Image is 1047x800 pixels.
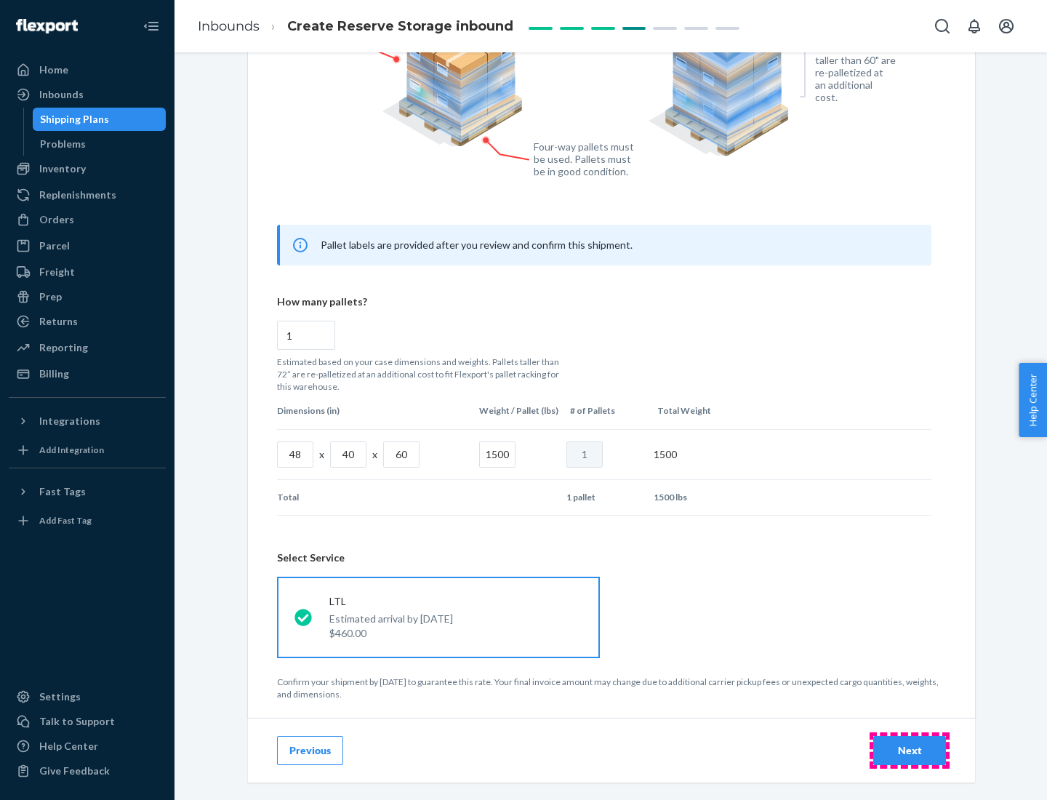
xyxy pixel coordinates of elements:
a: Talk to Support [9,710,166,733]
button: Next [873,736,946,765]
div: Replenishments [39,188,116,202]
div: Give Feedback [39,764,110,778]
a: Help Center [9,735,166,758]
a: Shipping Plans [33,108,167,131]
div: Problems [40,137,86,151]
div: Talk to Support [39,714,115,729]
a: Prep [9,285,166,308]
p: Estimated based on your case dimensions and weights. Pallets taller than 72” are re-palletized at... [277,356,568,393]
td: 1 pallet [561,480,648,515]
span: Pallet labels are provided after you review and confirm this shipment. [321,239,633,251]
a: Orders [9,208,166,231]
div: Orders [39,212,74,227]
th: # of Pallets [564,393,651,428]
p: $460.00 [329,626,453,641]
ol: breadcrumbs [186,5,525,48]
div: Shipping Plans [40,112,109,127]
button: Open notifications [960,12,989,41]
p: Estimated arrival by [DATE] [329,612,453,626]
button: Fast Tags [9,480,166,503]
figcaption: Four-way pallets must be used. Pallets must be in good condition. [534,140,635,177]
a: Freight [9,260,166,284]
td: Total [277,480,473,515]
div: Integrations [39,414,100,428]
p: LTL [329,594,453,609]
a: Settings [9,685,166,708]
span: 1500 [654,448,677,460]
div: Settings [39,689,81,704]
button: Help Center [1019,363,1047,437]
th: Weight / Pallet (lbs) [473,393,564,428]
button: Open Search Box [928,12,957,41]
td: 1500 lbs [648,480,735,515]
th: Total Weight [651,393,739,428]
div: Add Integration [39,444,104,456]
a: Add Integration [9,439,166,462]
div: Prep [39,289,62,304]
button: Open account menu [992,12,1021,41]
a: Parcel [9,234,166,257]
button: Give Feedback [9,759,166,783]
a: Home [9,58,166,81]
p: x [319,447,324,462]
p: x [372,447,377,462]
div: Next [886,743,934,758]
button: Close Navigation [137,12,166,41]
button: Integrations [9,409,166,433]
div: Inventory [39,161,86,176]
span: Create Reserve Storage inbound [287,18,513,34]
div: Billing [39,367,69,381]
a: Add Fast Tag [9,509,166,532]
div: Returns [39,314,78,329]
div: Parcel [39,239,70,253]
header: Select Service [277,551,946,565]
a: Reporting [9,336,166,359]
div: Reporting [39,340,88,355]
a: Replenishments [9,183,166,207]
div: Home [39,63,68,77]
div: Fast Tags [39,484,86,499]
div: Add Fast Tag [39,514,92,527]
a: Billing [9,362,166,385]
a: Inventory [9,157,166,180]
a: Inbounds [198,18,260,34]
button: Previous [277,736,343,765]
p: Confirm your shipment by [DATE] to guarantee this rate. Your final invoice amount may change due ... [277,676,946,700]
p: How many pallets? [277,295,931,309]
div: Help Center [39,739,98,753]
img: Flexport logo [16,19,78,33]
a: Problems [33,132,167,156]
div: Inbounds [39,87,84,102]
th: Dimensions (in) [277,393,473,428]
a: Inbounds [9,83,166,106]
a: Returns [9,310,166,333]
div: Freight [39,265,75,279]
